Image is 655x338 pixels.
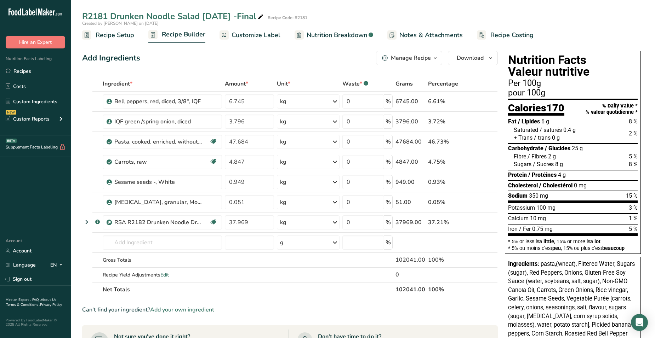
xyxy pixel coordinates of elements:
div: IQF green /spring onion, diced [114,117,203,126]
div: Sesame seeds -, White [114,178,203,186]
div: EN [50,261,65,269]
div: Recipe Yield Adjustments [103,271,222,279]
div: 46.73% [428,138,464,146]
button: Hire an Expert [6,36,65,48]
span: Recipe Costing [490,30,534,40]
span: 0.75 mg [532,226,553,232]
span: 5 % [629,226,638,232]
div: Carrots, raw [114,158,203,166]
span: 100 mg [536,204,556,211]
div: 4847.00 [395,158,425,166]
span: Sodium [508,192,528,199]
div: 6.61% [428,97,464,106]
div: 3.72% [428,117,464,126]
div: Manage Recipe [391,54,431,62]
span: a little [539,239,554,244]
a: Recipe Costing [477,27,534,43]
div: 6745.00 [395,97,425,106]
span: Customize Label [232,30,280,40]
span: Recipe Setup [96,30,134,40]
div: 102041.00 [395,256,425,264]
span: 170 [546,102,564,114]
span: / Fer [519,226,531,232]
div: % Daily Value * % valeur quotidienne * [586,103,638,115]
span: Created by [PERSON_NAME] on [DATE] [82,21,159,26]
div: NEW [6,110,16,115]
span: 8 % [629,118,638,125]
span: 5 % [629,153,638,160]
a: Nutrition Breakdown [295,27,373,43]
a: About Us . [6,297,56,307]
span: / Protéines [528,171,557,178]
span: 15 % [626,192,638,199]
div: Pasta, cooked, enriched, without added salt [114,138,203,146]
div: 949.00 [395,178,425,186]
span: peu [552,245,561,251]
div: Powered By FoodLabelMaker © 2025 All Rights Reserved [6,318,65,327]
a: Recipe Setup [82,27,134,43]
div: R2181 Drunken Noodle Salad [DATE] -Final [82,10,265,23]
div: g [280,238,284,247]
span: Potassium [508,204,535,211]
span: Sugars [514,161,531,168]
span: / Cholestérol [539,182,573,189]
span: Fibre [514,153,526,160]
div: Recipe Code: R2181 [268,14,307,21]
div: * 5% ou moins c’est , 15% ou plus c’est [508,246,638,251]
span: Fat [508,118,517,125]
span: Amount [225,80,248,88]
span: Percentage [428,80,458,88]
a: Recipe Builder [148,27,205,43]
span: Ingredient [103,80,132,88]
button: Manage Recipe [376,51,442,65]
span: Notes & Attachments [399,30,463,40]
div: Open Intercom Messenger [631,314,648,331]
div: kg [280,117,286,126]
div: Can't find your ingredient? [82,305,498,314]
a: Notes & Attachments [387,27,463,43]
div: 51.00 [395,198,425,206]
div: pour 100g [508,89,638,97]
span: Edit [160,272,169,278]
span: 4 g [558,171,566,178]
span: 1 % [629,215,638,222]
span: 25 g [572,145,583,152]
div: Add Ingredients [82,52,140,64]
div: 37.21% [428,218,464,227]
span: 8 g [555,161,563,168]
div: 0 [395,270,425,279]
div: 37969.00 [395,218,425,227]
span: / Sucres [533,161,554,168]
h1: Nutrition Facts Valeur nutritive [508,54,638,78]
span: 6 g [541,118,549,125]
span: / Glucides [545,145,570,152]
span: 2 % [629,130,638,137]
div: Per 100g [508,79,638,88]
th: 100% [427,282,466,297]
span: / trans [534,134,551,141]
div: kg [280,178,286,186]
div: Bell peppers, red, diced, 3/8", IQF [114,97,203,106]
span: Cholesterol [508,182,538,189]
a: Customize Label [220,27,280,43]
img: Sub Recipe [107,220,112,225]
a: Hire an Expert . [6,297,31,302]
a: FAQ . [32,297,41,302]
span: Grams [395,80,413,88]
div: Custom Reports [6,115,50,123]
div: [MEDICAL_DATA], granular, Monohydrate [114,198,203,206]
section: * 5% or less is , 15% or more is [508,236,638,251]
div: Waste [342,80,368,88]
span: 3 % [629,204,638,211]
div: kg [280,218,286,227]
span: 10 mg [530,215,546,222]
th: 102041.00 [394,282,427,297]
div: 100% [428,256,464,264]
span: 0 g [552,134,560,141]
div: kg [280,138,286,146]
div: BETA [6,139,17,143]
span: Calcium [508,215,529,222]
div: 3796.00 [395,117,425,126]
div: Gross Totals [103,256,222,264]
input: Add Ingredient [103,235,222,250]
